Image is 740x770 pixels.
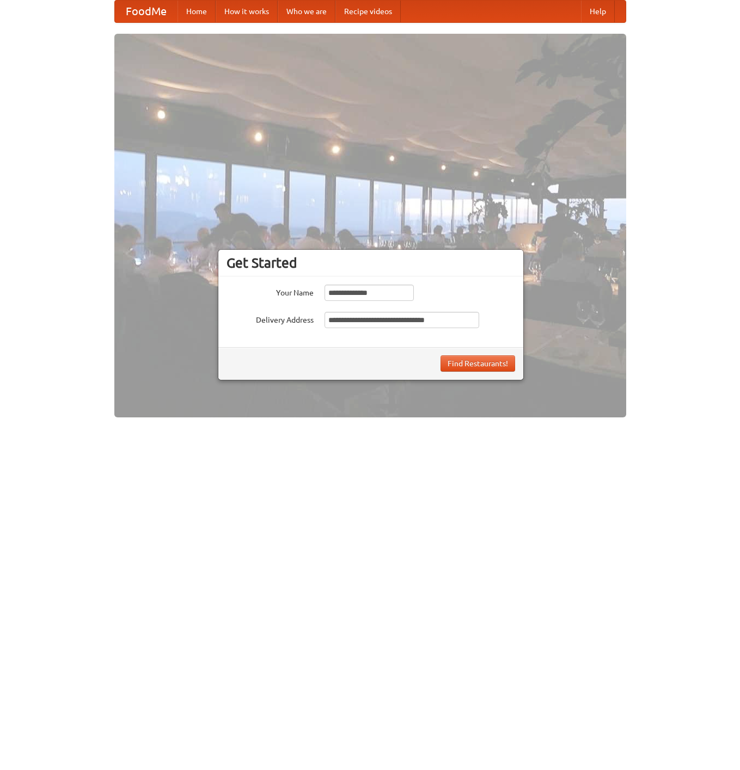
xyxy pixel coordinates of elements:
a: Home [178,1,216,22]
a: FoodMe [115,1,178,22]
a: Help [581,1,615,22]
label: Delivery Address [227,312,314,325]
h3: Get Started [227,255,515,271]
button: Find Restaurants! [441,355,515,372]
label: Your Name [227,285,314,298]
a: How it works [216,1,278,22]
a: Who we are [278,1,335,22]
a: Recipe videos [335,1,401,22]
